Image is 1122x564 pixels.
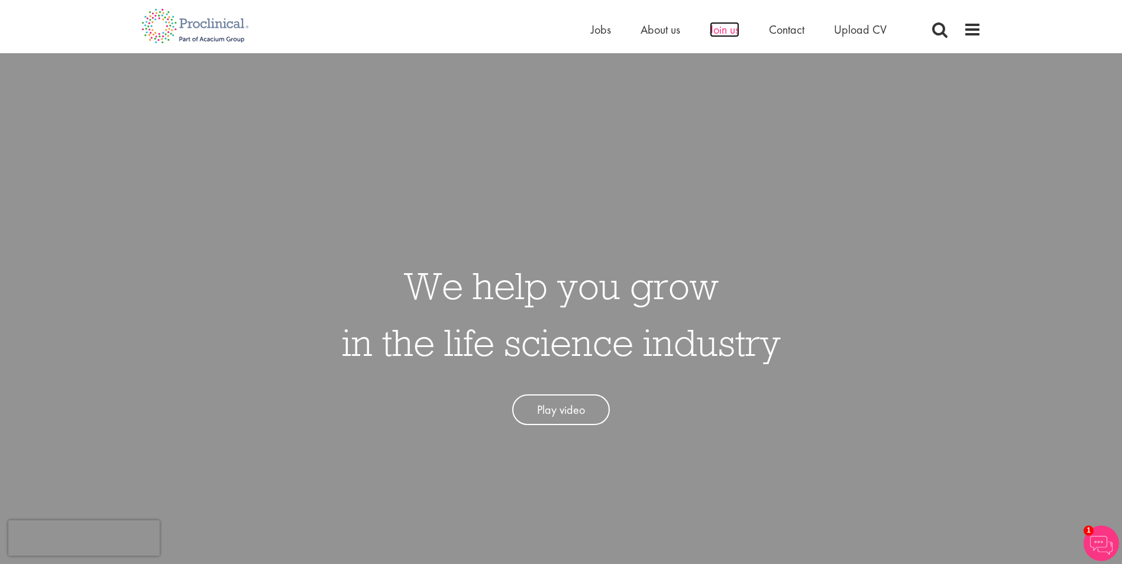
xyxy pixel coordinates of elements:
[1084,526,1094,536] span: 1
[641,22,680,37] a: About us
[512,394,610,426] a: Play video
[342,257,781,371] h1: We help you grow in the life science industry
[834,22,887,37] a: Upload CV
[710,22,739,37] a: Join us
[591,22,611,37] a: Jobs
[1084,526,1119,561] img: Chatbot
[769,22,804,37] a: Contact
